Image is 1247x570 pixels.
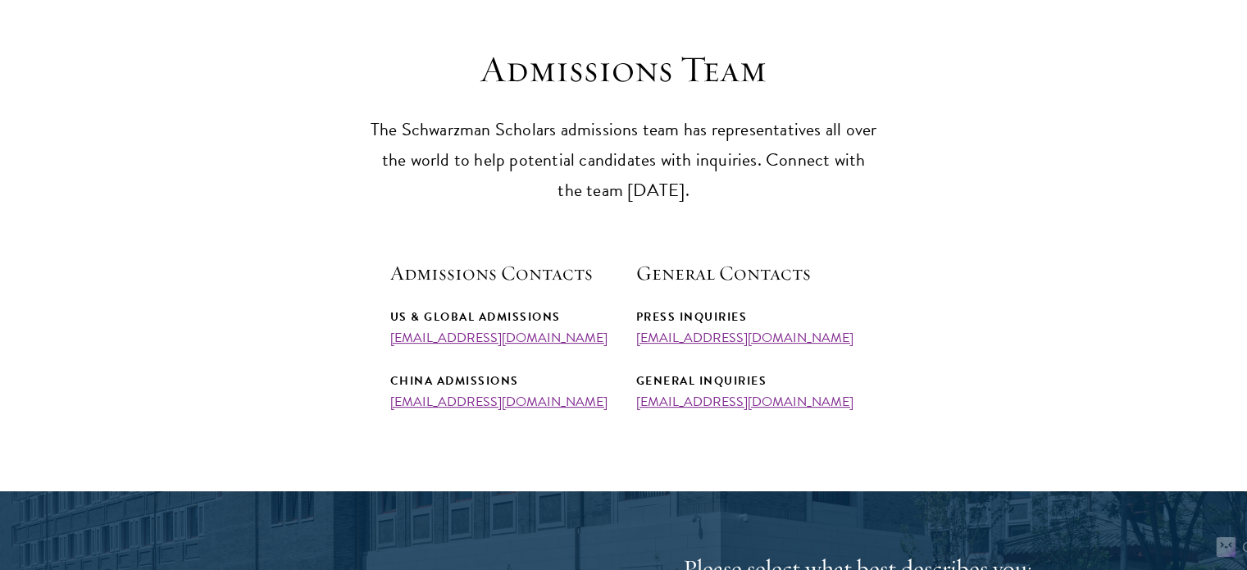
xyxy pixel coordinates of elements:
[390,392,608,412] a: [EMAIL_ADDRESS][DOMAIN_NAME]
[370,115,878,206] p: The Schwarzman Scholars admissions team has representatives all over the world to help potential ...
[636,328,853,348] a: [EMAIL_ADDRESS][DOMAIN_NAME]
[636,371,858,391] div: General Inquiries
[636,259,858,287] h5: General Contacts
[390,307,612,327] div: US & Global Admissions
[370,47,878,93] h3: Admissions Team
[390,328,608,348] a: [EMAIL_ADDRESS][DOMAIN_NAME]
[390,371,612,391] div: China Admissions
[636,392,853,412] a: [EMAIL_ADDRESS][DOMAIN_NAME]
[636,307,858,327] div: Press Inquiries
[390,259,612,287] h5: Admissions Contacts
